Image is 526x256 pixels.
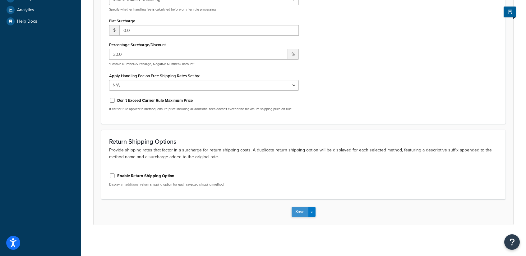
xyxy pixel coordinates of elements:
p: Display an additional return shipping option for each selected shipping method. [109,182,299,187]
span: Help Docs [17,19,37,24]
label: Don't Exceed Carrier Rule Maximum Price [117,98,193,103]
label: Enable Return Shipping Option [117,173,174,179]
button: Show Help Docs [504,7,516,17]
p: Specify whether handling fee is calculated before or after rule processing [109,7,299,12]
span: $ [109,25,119,36]
a: Help Docs [5,16,76,27]
label: Flat Surcharge [109,19,135,23]
h3: Return Shipping Options [109,138,498,145]
label: Apply Handling Fee on Free Shipping Rates Set by: [109,74,200,78]
label: Percentage Surcharge/Discount [109,43,166,47]
p: If carrier rule applied to method, ensure price including all additional fees doesn't exceed the ... [109,107,299,111]
p: *Positive Number=Surcharge, Negative Number=Discount* [109,62,299,66]
a: Analytics [5,4,76,16]
span: Analytics [17,7,34,13]
button: Open Resource Center [504,234,520,250]
span: % [288,49,299,60]
p: Provide shipping rates that factor in a surcharge for return shipping costs. A duplicate return s... [109,147,498,160]
button: Save [292,207,308,217]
